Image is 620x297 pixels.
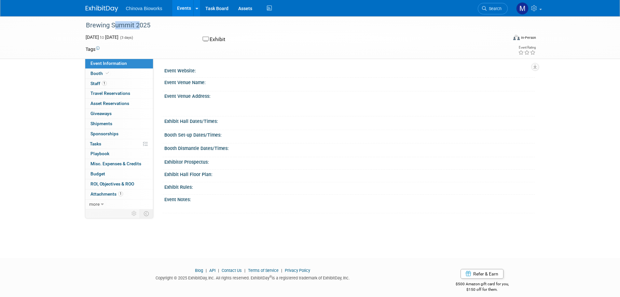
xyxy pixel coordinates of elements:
div: Event Website: [164,66,535,74]
span: to [99,35,105,40]
a: ROI, Objectives & ROO [85,179,153,189]
span: Sponsorships [90,131,118,136]
div: Event Venue Address: [164,91,535,99]
a: Budget [85,169,153,179]
span: Booth [90,71,110,76]
span: Tasks [90,141,101,146]
span: | [243,268,247,273]
div: Booth Set-up Dates/Times: [164,130,535,138]
a: Attachments1 [85,189,153,199]
sup: ® [269,275,272,278]
div: $500 Amazon gift card for you, [430,277,535,292]
span: Staff [90,81,107,86]
td: Toggle Event Tabs [140,209,153,218]
span: | [216,268,221,273]
img: ExhibitDay [86,6,118,12]
span: Chinova Bioworks [126,6,162,11]
span: (3 days) [119,36,133,40]
div: In-Person [521,35,536,40]
a: Shipments [85,119,153,129]
a: Search [478,3,508,14]
a: Sponsorships [85,129,153,139]
a: Refer & Earn [461,269,503,279]
img: Format-Inperson.png [513,35,520,40]
div: Exhibit Hall Floor Plan: [164,170,535,178]
span: Playbook [90,151,109,156]
img: Marcus Brown [516,2,529,15]
div: Event Notes: [164,195,535,203]
span: 1 [102,81,107,86]
div: Exhibit Hall Dates/Times: [164,116,535,125]
a: Travel Reservations [85,89,153,98]
span: Search [487,6,502,11]
div: Exhibit [200,34,344,45]
span: 1 [118,191,123,196]
span: | [204,268,208,273]
a: API [209,268,215,273]
a: Booth [85,69,153,79]
span: more [89,201,100,207]
span: [DATE] [DATE] [86,35,118,40]
div: ​​Brewing Summit 2025 [84,20,498,31]
div: $150 off for them. [430,287,535,292]
td: Personalize Event Tab Strip [129,209,140,218]
span: Shipments [90,121,112,126]
a: Misc. Expenses & Credits [85,159,153,169]
span: Misc. Expenses & Credits [90,161,141,166]
span: Budget [90,171,105,176]
div: Booth Dismantle Dates/Times: [164,143,535,152]
span: Asset Reservations [90,101,129,106]
i: Booth reservation complete [106,71,109,75]
a: Tasks [85,139,153,149]
span: Event Information [90,61,127,66]
span: ROI, Objectives & ROO [90,181,134,186]
a: Giveaways [85,109,153,119]
div: Event Venue Name: [164,78,535,86]
span: Giveaways [90,111,112,116]
a: Contact Us [222,268,242,273]
a: more [85,200,153,209]
a: Staff1 [85,79,153,89]
span: | [280,268,284,273]
div: Copyright © 2025 ExhibitDay, Inc. All rights reserved. ExhibitDay is a registered trademark of Ex... [86,274,420,281]
div: Exhibit Rules: [164,182,535,190]
a: Terms of Service [248,268,279,273]
span: Travel Reservations [90,91,130,96]
a: Event Information [85,59,153,68]
span: Attachments [90,191,123,197]
td: Tags [86,46,100,52]
div: Event Rating [518,46,536,49]
div: Event Format [469,34,536,44]
a: Playbook [85,149,153,159]
div: Exhibitor Prospectus: [164,157,535,165]
a: Asset Reservations [85,99,153,109]
a: Blog [195,268,203,273]
a: Privacy Policy [285,268,310,273]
